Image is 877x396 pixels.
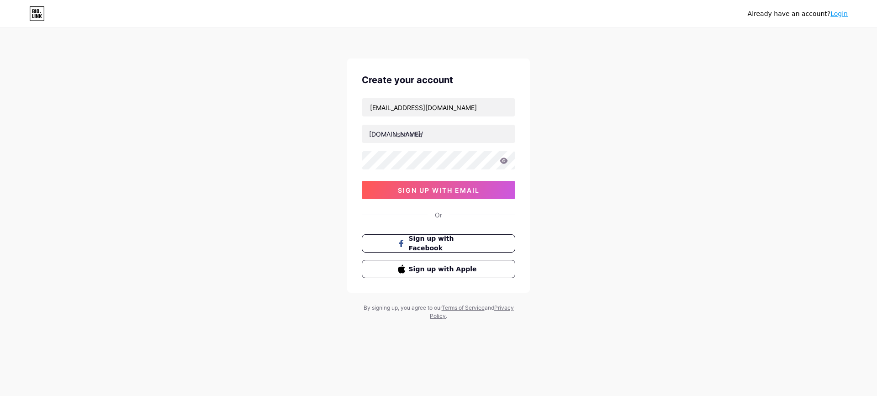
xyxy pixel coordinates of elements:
div: By signing up, you agree to our and . [361,304,516,320]
div: [DOMAIN_NAME]/ [369,129,423,139]
input: Email [362,98,515,116]
a: Terms of Service [442,304,485,311]
button: Sign up with Apple [362,260,515,278]
span: sign up with email [398,186,480,194]
a: Login [830,10,848,17]
div: Already have an account? [748,9,848,19]
div: Or [435,210,442,220]
span: Sign up with Apple [409,264,480,274]
span: Sign up with Facebook [409,234,480,253]
button: Sign up with Facebook [362,234,515,253]
input: username [362,125,515,143]
div: Create your account [362,73,515,87]
button: sign up with email [362,181,515,199]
